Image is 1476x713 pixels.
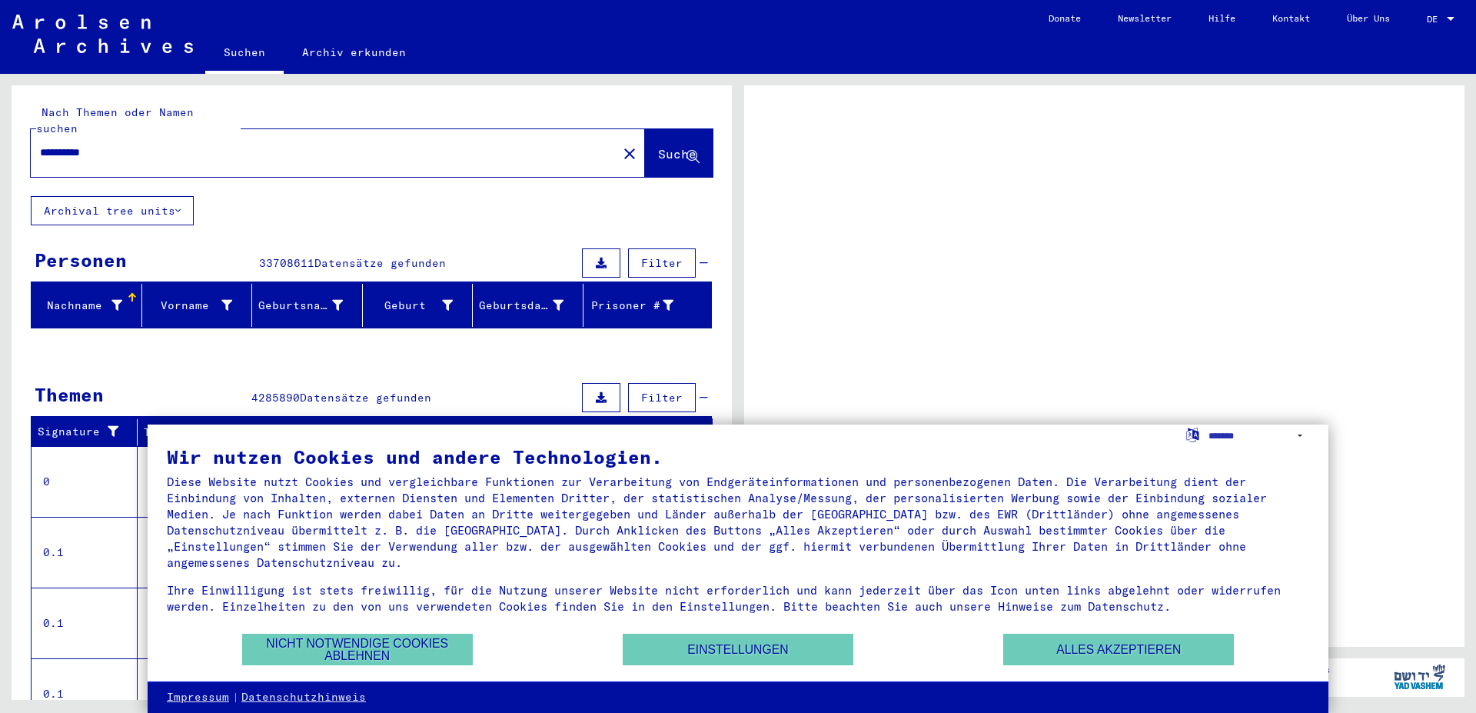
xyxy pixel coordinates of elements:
div: Prisoner # [590,293,693,318]
button: Filter [628,383,696,412]
div: Geburt‏ [369,298,454,314]
div: Vorname [148,298,233,314]
a: Datenschutzhinweis [241,690,366,705]
mat-header-cell: Nachname [32,284,142,327]
img: Arolsen_neg.svg [12,15,193,53]
td: 0.1 [32,517,138,588]
div: Vorname [148,293,252,318]
img: yv_logo.png [1391,658,1448,696]
div: Personen [35,246,127,274]
mat-label: Nach Themen oder Namen suchen [36,105,194,135]
div: Signature [38,420,141,445]
span: 33708611 [259,256,314,270]
td: 0 [32,446,138,517]
mat-header-cell: Geburtsdatum [473,284,583,327]
button: Nicht notwendige Cookies ablehnen [242,634,473,665]
span: 4285890 [251,391,300,405]
span: Suche [658,146,696,162]
div: Prisoner # [590,298,674,314]
label: Sprache auswählen [1185,427,1201,441]
div: Signature [38,424,125,440]
a: Suchen [205,34,284,74]
td: 0.1 [32,588,138,658]
mat-header-cell: Prisoner # [583,284,712,327]
mat-header-cell: Geburt‏ [363,284,474,327]
div: Geburtsname [258,293,362,318]
span: DE [1427,14,1444,25]
div: Geburtsname [258,298,343,314]
button: Archival tree units [31,196,194,225]
button: Clear [614,138,645,168]
div: Titel [144,420,697,445]
div: Nachname [38,293,141,318]
div: Titel [144,425,682,441]
div: Geburtsdatum [479,298,563,314]
a: Impressum [167,690,229,705]
button: Einstellungen [623,634,853,665]
mat-header-cell: Vorname [142,284,253,327]
button: Suche [645,129,713,177]
div: Themen [35,381,104,408]
span: Filter [641,391,683,405]
span: Filter [641,256,683,270]
a: Archiv erkunden [284,34,424,71]
div: Nachname [38,298,122,314]
div: Geburt‏ [369,293,473,318]
span: Datensätze gefunden [314,256,446,270]
div: Ihre Einwilligung ist stets freiwillig, für die Nutzung unserer Website nicht erforderlich und ka... [167,582,1309,615]
div: Diese Website nutzt Cookies und vergleichbare Funktionen zur Verarbeitung von Endgeräteinformatio... [167,474,1309,571]
span: Datensätze gefunden [300,391,431,405]
button: Filter [628,248,696,278]
mat-header-cell: Geburtsname [252,284,363,327]
div: Wir nutzen Cookies und andere Technologien. [167,448,1309,466]
button: Alles akzeptieren [1003,634,1234,665]
div: Geburtsdatum [479,293,583,318]
select: Sprache auswählen [1208,425,1309,447]
mat-icon: close [620,145,639,163]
